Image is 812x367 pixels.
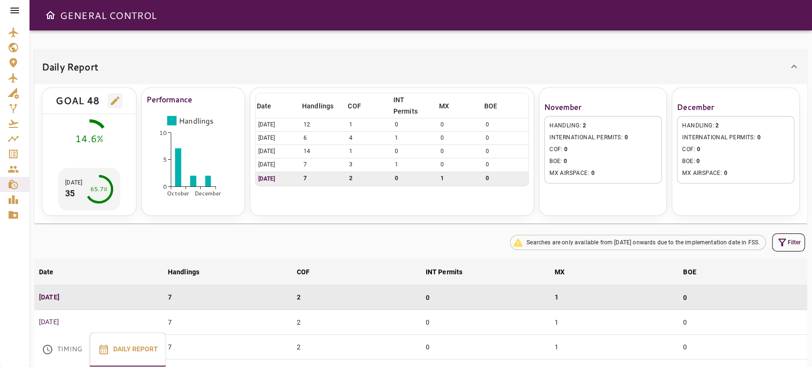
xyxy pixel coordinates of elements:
p: 35 [65,187,82,200]
tspan: 10 [159,128,167,136]
tspan: December [195,190,222,198]
h6: December [677,100,794,114]
tspan: Handlings [179,116,214,126]
td: 0 [678,310,807,335]
td: [DATE] [255,145,301,158]
span: Date [39,266,66,278]
div: Daily Report [34,84,807,223]
span: Date [256,100,284,112]
p: 2 [297,292,301,302]
td: 0 [438,118,483,132]
div: COF [297,266,310,278]
span: 0 [624,134,627,141]
span: MX AIRSPACE : [549,169,656,178]
td: 0 [438,145,483,158]
span: 2 [583,122,586,129]
p: [DATE] [65,178,82,187]
span: BOE [683,266,708,278]
td: 0 [678,335,807,359]
td: 0 [483,132,528,145]
span: Handlings [168,266,212,278]
div: basic tabs example [34,332,166,367]
span: 0 [564,146,567,153]
p: [DATE] [258,174,298,183]
span: MX [554,266,577,278]
span: 2 [715,122,719,129]
h6: Daily Report [42,59,98,74]
span: INTERNATIONAL PERMITS : [682,133,789,143]
td: 7 [163,310,292,335]
div: 14.6% [75,131,103,145]
td: 1 [347,145,392,158]
td: 14 [301,145,347,158]
p: [DATE] [39,317,158,327]
td: 0 [421,335,549,359]
div: Daily Report [34,49,807,84]
span: 0 [591,170,594,176]
td: 0 [483,172,528,185]
td: 4 [347,132,392,145]
span: BOE : [549,157,656,166]
td: 0 [392,172,438,185]
span: INTERNATIONAL PERMITS : [549,133,656,143]
p: 1 [554,292,558,302]
td: 7 [301,172,347,185]
td: 7 [301,158,347,172]
td: 1 [347,118,392,132]
span: Searches are only available from [DATE] onwards due to the implementation date in FSS. [521,238,765,247]
tspan: October [167,190,189,198]
button: Timing [34,332,90,367]
span: MX AIRSPACE : [682,169,789,178]
td: 0 [438,132,483,145]
div: 65.7% [90,185,108,193]
td: 7 [163,335,292,359]
span: BOE : [682,157,789,166]
td: 12 [301,118,347,132]
td: 0 [438,158,483,172]
div: MX [439,100,449,112]
td: 1 [392,132,438,145]
td: 0 [483,158,528,172]
h6: GENERAL CONTROL [60,8,157,23]
td: 6 [301,132,347,145]
td: 1 [392,158,438,172]
span: HANDLING : [549,121,656,131]
div: INT Permits [425,266,462,278]
div: Handlings [168,266,199,278]
span: HANDLING : [682,121,789,131]
span: BOE [484,100,509,112]
td: 2 [292,310,421,335]
span: 0 [564,158,567,164]
span: COF [297,266,322,278]
td: 2 [347,172,392,185]
span: COF : [549,145,656,155]
td: [DATE] [255,118,301,132]
td: 1 [438,172,483,185]
td: 2 [292,335,421,359]
span: INT Permits [393,94,437,117]
p: [DATE] [39,292,158,302]
span: 0 [757,134,760,141]
div: INT Permits [393,94,425,117]
div: COF [348,100,361,112]
td: 1 [549,335,678,359]
h6: November [544,100,662,114]
div: BOE [683,266,696,278]
button: Filter [772,233,805,251]
span: INT Permits [425,266,475,278]
td: 0 [392,118,438,132]
td: 0 [483,145,528,158]
button: Open drawer [41,6,60,25]
td: 3 [347,158,392,172]
span: 0 [696,158,700,164]
p: 7 [168,292,172,302]
span: MX [439,100,461,112]
td: [DATE] [255,158,301,172]
span: Handlings [302,100,346,112]
button: Daily Report [90,332,166,367]
span: COF [348,100,373,112]
td: 0 [678,285,807,310]
tspan: 0 [163,183,167,191]
div: Date [39,266,54,278]
td: 0 [421,310,549,335]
